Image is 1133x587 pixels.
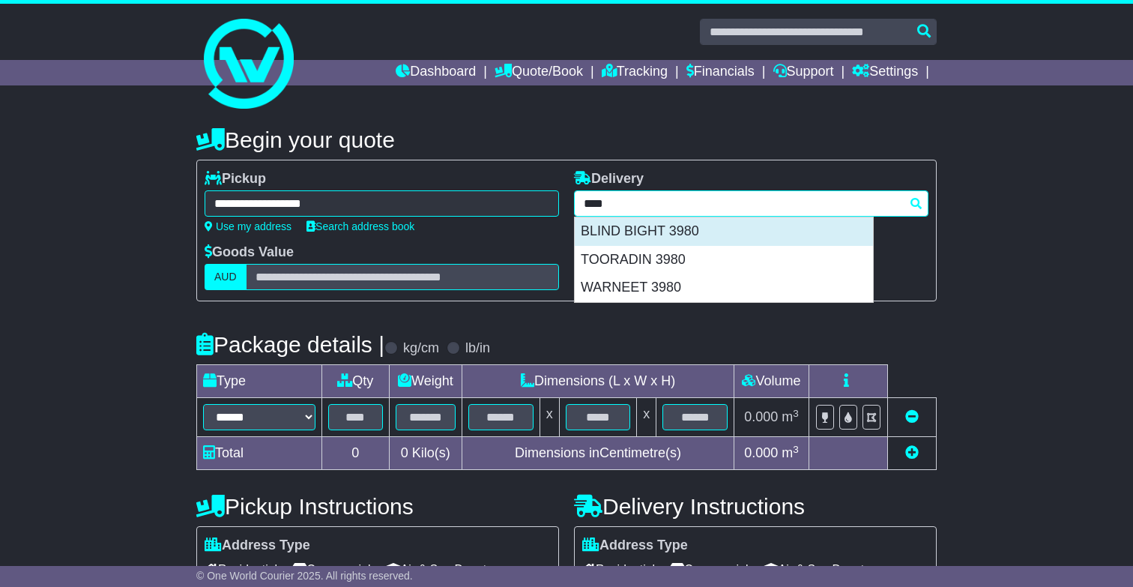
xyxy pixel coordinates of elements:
[197,365,322,398] td: Type
[793,444,799,455] sup: 3
[205,264,247,290] label: AUD
[575,274,873,302] div: WARNEET 3980
[773,60,834,85] a: Support
[205,538,310,554] label: Address Type
[582,538,688,554] label: Address Type
[905,409,919,424] a: Remove this item
[575,217,873,246] div: BLIND BIGHT 3980
[197,437,322,470] td: Total
[905,445,919,460] a: Add new item
[386,558,487,581] span: Air & Sea Depot
[582,558,655,581] span: Residential
[396,60,476,85] a: Dashboard
[401,445,408,460] span: 0
[322,365,390,398] td: Qty
[389,365,462,398] td: Weight
[764,558,865,581] span: Air & Sea Depot
[574,171,644,187] label: Delivery
[574,190,928,217] typeahead: Please provide city
[782,409,799,424] span: m
[205,558,277,581] span: Residential
[495,60,583,85] a: Quote/Book
[852,60,918,85] a: Settings
[602,60,668,85] a: Tracking
[575,246,873,274] div: TOORADIN 3980
[637,398,656,437] td: x
[734,365,809,398] td: Volume
[389,437,462,470] td: Kilo(s)
[462,437,734,470] td: Dimensions in Centimetre(s)
[465,340,490,357] label: lb/in
[205,171,266,187] label: Pickup
[462,365,734,398] td: Dimensions (L x W x H)
[793,408,799,419] sup: 3
[306,220,414,232] a: Search address book
[670,558,748,581] span: Commercial
[782,445,799,460] span: m
[196,127,937,152] h4: Begin your quote
[205,244,294,261] label: Goods Value
[744,445,778,460] span: 0.000
[540,398,559,437] td: x
[292,558,370,581] span: Commercial
[196,332,384,357] h4: Package details |
[744,409,778,424] span: 0.000
[322,437,390,470] td: 0
[403,340,439,357] label: kg/cm
[196,570,413,582] span: © One World Courier 2025. All rights reserved.
[686,60,755,85] a: Financials
[196,494,559,519] h4: Pickup Instructions
[574,494,937,519] h4: Delivery Instructions
[205,220,291,232] a: Use my address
